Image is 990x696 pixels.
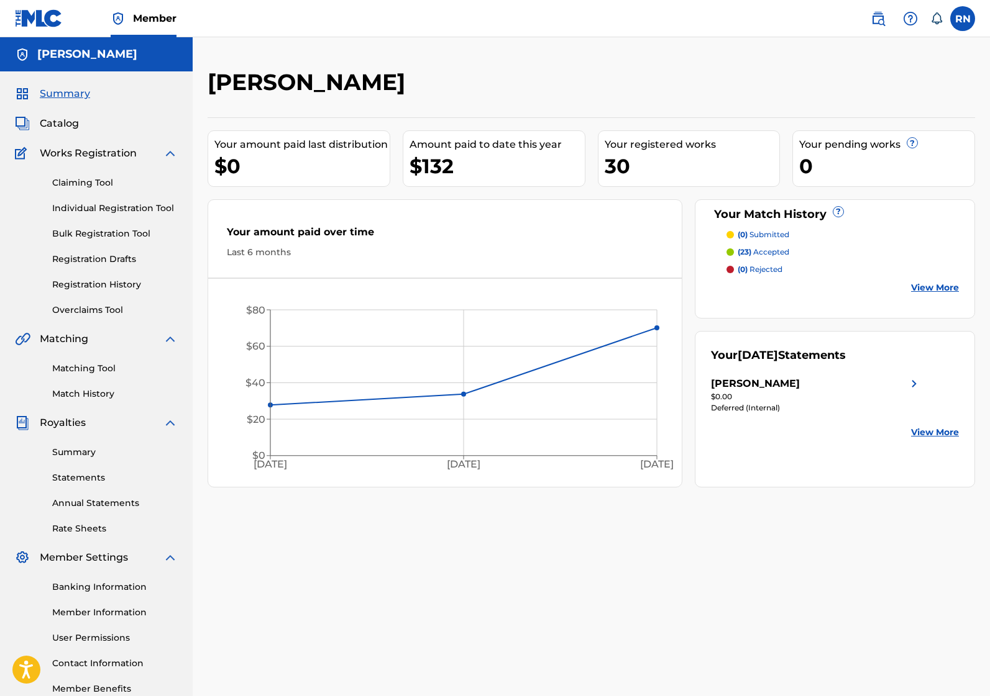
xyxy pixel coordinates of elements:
div: 0 [799,152,974,180]
img: Catalog [15,116,30,131]
a: Individual Registration Tool [52,202,178,215]
a: Summary [52,446,178,459]
tspan: $20 [247,414,265,425]
a: Member Benefits [52,682,178,695]
img: search [871,11,886,26]
a: SummarySummary [15,86,90,101]
img: Summary [15,86,30,101]
img: expand [163,550,178,565]
a: Contact Information [52,657,178,670]
h2: [PERSON_NAME] [208,68,411,96]
img: Matching [15,332,30,346]
img: right chevron icon [907,376,922,391]
img: Royalties [15,415,30,430]
div: [PERSON_NAME] [711,376,800,391]
a: Overclaims Tool [52,304,178,317]
div: Amount paid to date this year [410,137,585,152]
img: Member Settings [15,550,30,565]
img: expand [163,146,178,161]
tspan: [DATE] [447,458,480,470]
span: Royalties [40,415,86,430]
div: Your pending works [799,137,974,152]
div: $0.00 [711,391,922,402]
tspan: $80 [246,304,265,316]
span: ? [833,207,843,217]
img: Accounts [15,47,30,62]
a: Annual Statements [52,497,178,510]
div: $132 [410,152,585,180]
a: User Permissions [52,631,178,644]
a: [PERSON_NAME]right chevron icon$0.00Deferred (Internal) [711,376,922,414]
span: (0) [738,264,748,274]
a: CatalogCatalog [15,116,79,131]
iframe: Resource Center [955,476,990,576]
img: expand [163,415,178,430]
tspan: $60 [246,340,265,352]
p: accepted [738,246,789,258]
a: Registration History [52,278,178,291]
div: Your amount paid last distribution [214,137,390,152]
img: expand [163,332,178,346]
tspan: [DATE] [254,458,287,470]
a: Banking Information [52,581,178,594]
img: Works Registration [15,146,31,161]
a: Matching Tool [52,362,178,375]
div: Help [898,6,923,31]
span: Summary [40,86,90,101]
img: help [903,11,918,26]
img: Top Rightsholder [111,11,126,26]
div: Deferred (Internal) [711,402,922,414]
a: (0) rejected [726,264,959,275]
div: Last 6 months [227,246,663,259]
p: rejected [738,264,782,275]
div: Your Statements [711,347,846,364]
tspan: $40 [245,377,265,389]
a: Member Information [52,606,178,619]
div: Your Match History [711,206,959,223]
span: Matching [40,332,88,346]
div: Your amount paid over time [227,225,663,246]
div: $0 [214,152,390,180]
span: [DATE] [738,348,778,362]
tspan: $0 [252,450,265,461]
a: Match History [52,387,178,400]
a: Registration Drafts [52,253,178,266]
a: Claiming Tool [52,176,178,189]
a: Statements [52,471,178,484]
span: Catalog [40,116,79,131]
a: Public Search [866,6,891,31]
a: View More [911,281,959,294]
span: Works Registration [40,146,137,161]
a: (23) accepted [726,246,959,258]
img: MLC Logo [15,9,63,27]
div: Notifications [930,12,943,25]
a: Rate Sheets [52,522,178,535]
a: (0) submitted [726,229,959,240]
span: Member [133,11,176,25]
div: User Menu [950,6,975,31]
span: (0) [738,230,748,239]
span: ? [907,138,917,148]
span: (23) [738,247,751,256]
div: 30 [605,152,780,180]
div: Your registered works [605,137,780,152]
tspan: [DATE] [640,458,674,470]
span: Member Settings [40,550,128,565]
h5: Rob Noyes [37,47,137,61]
p: submitted [738,229,789,240]
a: View More [911,426,959,439]
a: Bulk Registration Tool [52,227,178,240]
